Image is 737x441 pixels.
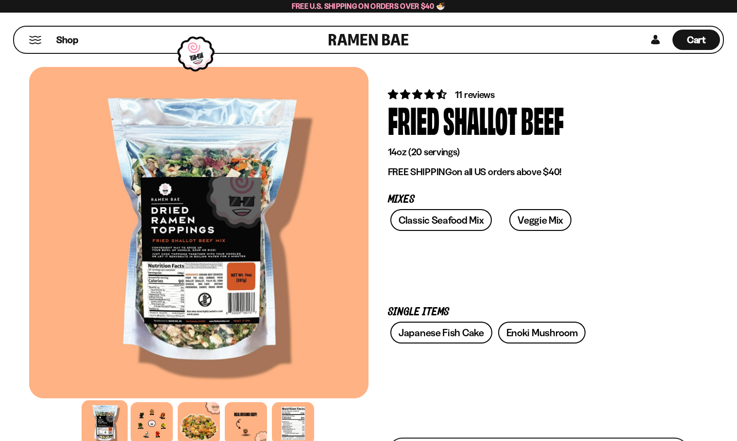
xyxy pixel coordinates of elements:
span: Cart [687,34,706,46]
p: Single Items [388,308,689,317]
div: Beef [521,101,564,138]
span: 11 reviews [455,89,495,100]
a: Shop [56,30,78,50]
strong: FREE SHIPPING [388,166,452,178]
div: Fried [388,101,439,138]
span: Shop [56,33,78,47]
div: Cart [672,27,720,53]
a: Classic Seafood Mix [390,209,492,231]
p: Mixes [388,195,689,204]
a: Enoki Mushroom [498,322,586,343]
a: Japanese Fish Cake [390,322,492,343]
p: on all US orders above $40! [388,166,689,178]
button: Mobile Menu Trigger [29,36,42,44]
span: Free U.S. Shipping on Orders over $40 🍜 [292,1,446,11]
p: 14oz (20 servings) [388,146,689,158]
a: Veggie Mix [509,209,571,231]
div: Shallot [443,101,517,138]
span: 4.64 stars [388,88,449,100]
